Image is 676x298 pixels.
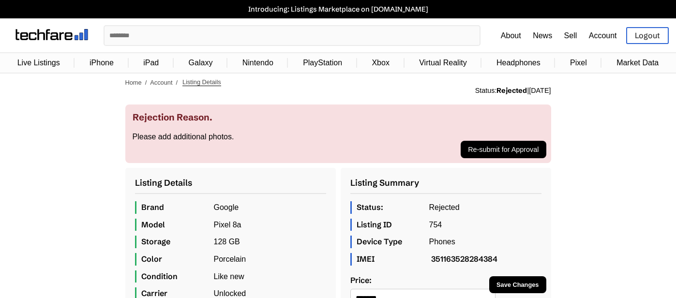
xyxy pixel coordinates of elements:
span: 351163528284384 [431,253,504,266]
a: iPad [138,54,164,72]
p: 754 [350,219,541,231]
p: Please add additional photos. [133,133,544,141]
p: Rejected [350,201,541,214]
a: Virtual Reality [414,54,471,72]
a: Logout [626,27,669,44]
h3: Rejection Reason. [133,112,544,123]
a: Nintendo [238,54,278,72]
p: Google [135,201,326,214]
p: Phones [350,236,541,248]
span: Save Changes [496,281,539,288]
a: Live Listings [13,54,65,72]
button: Re-submit for Approval [461,141,546,158]
a: Account [589,31,617,40]
span: Condition [141,270,214,283]
a: News [533,31,552,40]
strong: Rejected [496,86,527,95]
h2: Listing Summary [350,178,541,194]
span: IMEI [357,253,429,266]
span: Status: [357,201,429,214]
a: Xbox [367,54,394,72]
span: Storage [141,236,214,248]
a: Introducing: Listings Marketplace on [DOMAIN_NAME] [5,5,671,14]
img: techfare logo [15,29,88,40]
a: Sell [564,31,577,40]
span: Color [141,253,214,266]
span: [DATE] [529,87,551,94]
p: Pixel 8a [135,219,326,231]
span: Listing ID [357,219,429,231]
p: Porcelain [135,253,326,266]
a: Galaxy [184,54,218,72]
span: Brand [141,201,214,214]
a: Account [150,79,172,86]
a: Home [125,79,142,86]
p: 128 GB [135,236,326,248]
a: Pixel [565,54,592,72]
a: iPhone [85,54,119,72]
a: About [501,31,521,40]
span: / [176,79,178,86]
a: Headphones [492,54,545,72]
a: PlayStation [298,54,347,72]
button: Save Changes [489,276,546,293]
span: Device Type [357,236,429,248]
p: Status: | [475,86,551,95]
h2: Listing Details [135,178,326,194]
p: Like new [135,270,326,283]
span: / [145,79,147,86]
span: Listing Details [182,78,221,86]
span: Model [141,219,214,231]
a: Market Data [612,54,663,72]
